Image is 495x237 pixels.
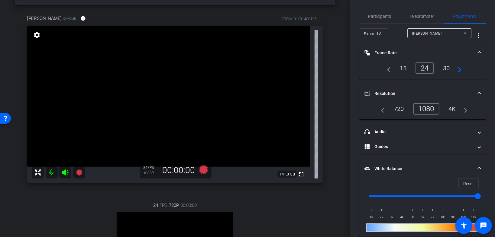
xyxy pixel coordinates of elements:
span: Adjustments [453,14,477,18]
span: 9k [448,214,458,220]
span: 7k [428,214,438,220]
mat-expansion-panel-header: Resolution [359,84,486,103]
span: 720P [169,202,179,209]
span: Expand All [364,28,383,39]
span: 24 [153,202,158,209]
div: 4K [444,104,461,114]
div: ROOM ID: 701408196 [281,16,317,22]
mat-panel-title: White Balance [364,166,473,172]
div: White Balance [359,178,486,237]
span: Reset [463,178,474,189]
div: 24 [416,62,434,74]
span: 2k [377,214,387,220]
span: 11k [468,214,479,220]
span: 141.3 GB [277,171,297,178]
div: 1080P [143,171,158,175]
span: 4k [397,214,407,220]
span: 5k [407,214,417,220]
mat-icon: message [480,222,487,229]
mat-panel-title: Audio [364,129,473,135]
span: 8k [438,214,448,220]
div: 00:00:00 [158,165,199,175]
div: 24 [143,165,158,170]
span: [PERSON_NAME] [27,15,62,22]
button: More Options for Adjustments Panel [471,28,486,43]
button: Reset [458,178,479,189]
mat-icon: settings [33,31,41,39]
mat-icon: more_vert [475,32,482,39]
span: Chrome [63,16,76,21]
span: 10k [458,214,468,220]
span: 00:00:00 [180,202,197,209]
span: [PERSON_NAME] [412,31,442,36]
mat-panel-title: Frame Rate [364,50,473,56]
mat-expansion-panel-header: White Balance [359,159,486,178]
mat-panel-title: Guides [364,144,473,150]
mat-icon: navigate_next [454,65,461,72]
mat-icon: navigate_next [460,105,467,112]
span: 3k [387,214,397,220]
mat-expansion-panel-header: Audio [359,125,486,139]
span: Participants [368,14,391,18]
mat-icon: navigate_before [383,65,391,72]
mat-icon: info [80,16,86,21]
span: FPS [160,202,167,209]
mat-icon: fullscreen [298,171,305,178]
span: FPS [147,166,154,170]
mat-expansion-panel-header: Guides [359,139,486,154]
mat-icon: navigate_before [377,105,385,112]
button: Expand All [359,28,388,39]
div: 15 [395,63,411,73]
span: 6k [417,214,428,220]
div: Resolution [359,103,486,119]
div: 720 [389,104,409,114]
mat-icon: accessibility [460,222,467,229]
mat-expansion-panel-header: Frame Rate [359,43,486,62]
div: 1080 [413,103,439,115]
div: 30 [438,63,455,73]
span: 1k [366,214,377,220]
mat-panel-title: Resolution [364,90,473,97]
span: Teleprompter [410,14,435,18]
div: Frame Rate [359,62,486,79]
